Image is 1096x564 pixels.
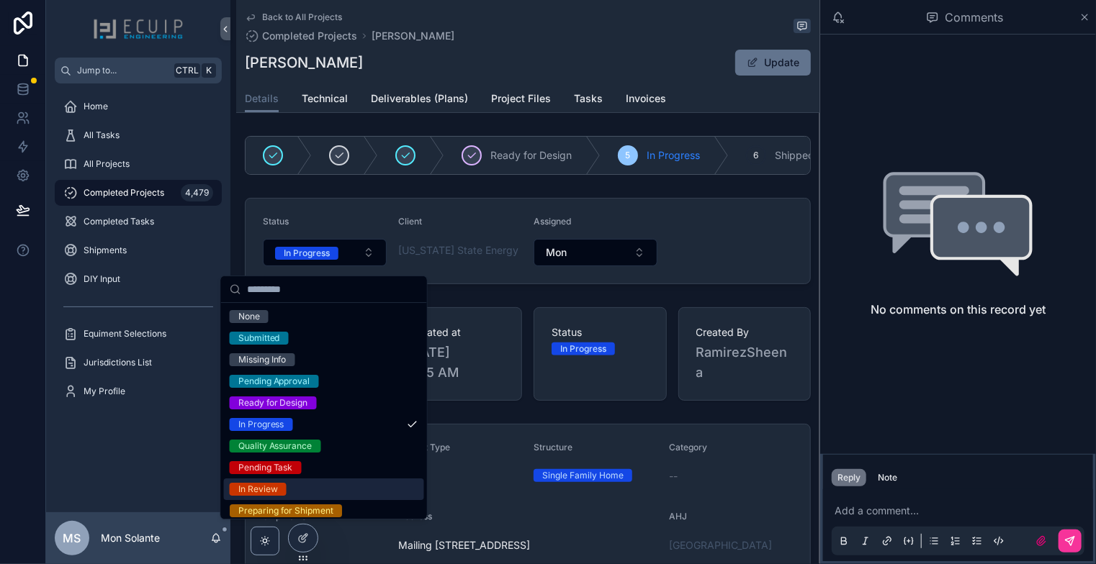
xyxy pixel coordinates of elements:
div: None [238,310,260,323]
img: App logo [93,17,184,40]
span: 5 [626,150,631,161]
div: Single Family Home [542,469,624,482]
div: Pending Approval [238,375,310,388]
a: Equiment Selections [55,321,222,347]
div: Note [878,472,897,483]
button: Note [872,469,903,486]
span: Status [552,325,649,340]
span: Category [669,442,707,452]
div: In Progress [284,247,330,260]
span: Ctrl [174,63,200,78]
span: Equiment Selections [84,328,166,340]
div: Quality Assurance [238,440,313,452]
div: In Progress [560,342,606,355]
span: 6 [754,150,759,161]
a: Shipments [55,237,222,263]
span: [DATE] 9:25 AM [408,342,505,383]
span: Completed Tasks [84,216,154,227]
span: RamirezSheena [696,342,794,383]
span: My Profile [84,386,125,397]
button: Select Button [534,239,657,266]
span: Home [84,101,108,112]
a: All Tasks [55,122,222,148]
span: K [203,65,215,76]
div: 4,479 [181,184,213,201]
span: Details [245,91,279,106]
a: Details [245,86,279,113]
span: All Projects [84,158,130,170]
div: Missing Info [238,353,287,366]
a: Back to All Projects [245,12,342,23]
span: Tasks [574,91,603,106]
a: Tasks [574,86,603,114]
h2: No comments on this record yet [871,301,1046,318]
a: Project Files [491,86,551,114]
a: Deliverables (Plans) [371,86,468,114]
span: MS [63,529,81,547]
span: Technical [302,91,348,106]
div: Pending Task [238,461,293,474]
span: Back to All Projects [262,12,342,23]
button: Jump to...CtrlK [55,58,222,83]
span: Completed Projects [84,187,164,199]
div: Suggestions [221,303,427,519]
span: Mon [546,245,567,260]
a: Completed Projects4,479 [55,180,222,206]
a: [US_STATE] State Energy [398,243,518,258]
span: AHJ [669,511,687,522]
span: Shipped [775,148,814,163]
span: Assigned [534,216,571,227]
div: Ready for Design [238,396,308,409]
span: DIY Input [84,273,120,285]
span: Shipments [84,245,127,256]
span: Completed Projects [262,29,357,43]
span: Project Files [491,91,551,106]
a: All Projects [55,151,222,177]
span: Invoices [626,91,666,106]
button: Select Button [263,239,387,266]
div: Preparing for Shipment [238,504,333,517]
div: In Review [238,483,278,496]
span: Updated at [408,325,505,340]
span: Created By [696,325,794,340]
span: All Tasks [84,129,120,141]
h1: [PERSON_NAME] [245,53,363,73]
a: Technical [302,86,348,114]
a: Invoices [626,86,666,114]
span: Jurisdictions List [84,357,152,368]
span: Status [263,216,289,227]
div: In Progress [238,418,284,431]
span: Ready for Design [490,148,572,163]
span: -- [669,469,678,483]
div: scrollable content [46,83,230,423]
span: Deliverables (Plans) [371,91,468,106]
a: Completed Tasks [55,209,222,235]
span: In Progress [647,148,700,163]
span: Client [398,216,422,227]
a: Completed Projects [245,29,357,43]
span: Mailing [STREET_ADDRESS] [398,538,657,552]
div: Submitted [238,332,280,345]
p: Mon Solante [101,531,160,545]
a: [GEOGRAPHIC_DATA] [669,538,772,552]
a: Jurisdictions List [55,350,222,376]
a: [PERSON_NAME] [372,29,454,43]
a: My Profile [55,378,222,404]
button: Update [735,50,811,76]
a: DIY Input [55,266,222,292]
span: Structure [534,442,572,452]
span: Jump to... [77,65,169,76]
span: Comments [945,9,1003,26]
button: Reply [832,469,866,486]
a: Home [55,94,222,119]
